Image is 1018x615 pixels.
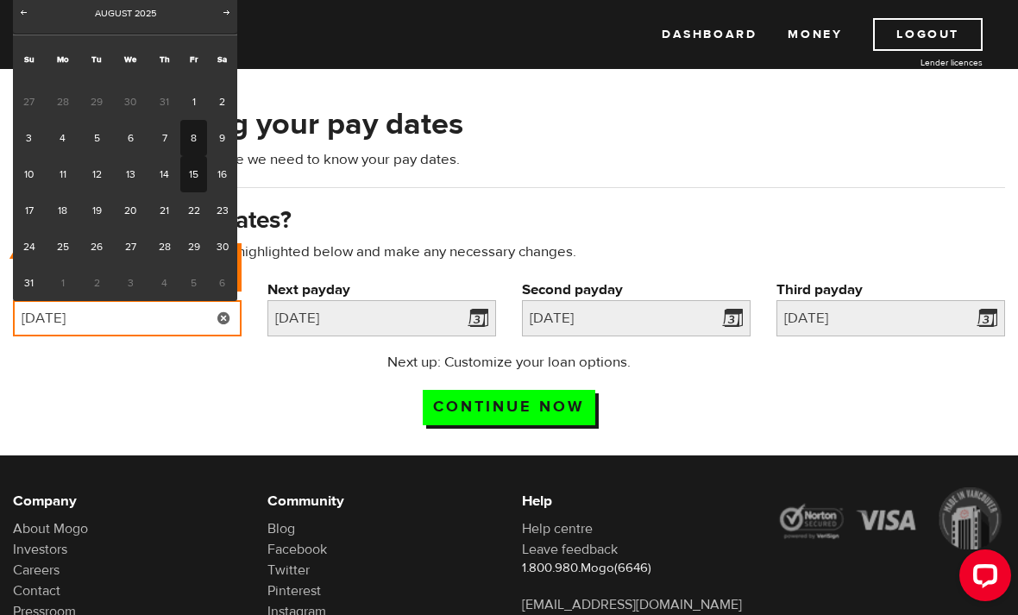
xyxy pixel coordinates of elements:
[190,53,198,65] span: Friday
[946,543,1018,615] iframe: LiveChat chat widget
[853,56,983,69] a: Lender licences
[13,84,45,120] span: 27
[113,265,148,301] span: 3
[124,53,136,65] span: Wednesday
[13,207,1005,235] h3: When are your pay dates?
[873,18,983,51] a: Logout
[207,265,237,301] span: 6
[13,520,88,537] a: About Mogo
[207,120,237,156] a: 9
[522,520,593,537] a: Help centre
[662,18,757,51] a: Dashboard
[217,53,227,65] span: Saturday
[180,192,207,229] a: 22
[13,562,60,579] a: Careers
[522,596,742,613] a: [EMAIL_ADDRESS][DOMAIN_NAME]
[267,279,496,300] label: Next payday
[113,120,148,156] a: 6
[207,156,237,192] a: 16
[80,229,112,265] a: 26
[522,560,751,577] p: 1.800.980.Mogo(6646)
[45,156,80,192] a: 11
[80,120,112,156] a: 5
[267,491,496,511] h6: Community
[148,265,180,301] span: 4
[207,84,237,120] a: 2
[80,265,112,301] span: 2
[45,84,80,120] span: 28
[788,18,842,51] a: Money
[13,265,45,301] a: 31
[13,242,1005,262] p: Oops! Please review the areas highlighted below and make any necessary changes.
[522,541,618,558] a: Leave feedback
[45,192,80,229] a: 18
[13,106,1005,142] h2: Start by entering your pay dates
[220,5,234,19] span: Next
[45,229,80,265] a: 25
[267,520,295,537] a: Blog
[352,352,665,373] p: Next up: Customize your loan options.
[57,53,69,65] span: Monday
[13,541,67,558] a: Investors
[13,229,45,265] a: 24
[267,582,321,599] a: Pinterest
[91,53,102,65] span: Tuesday
[45,265,80,301] span: 1
[180,120,207,156] a: 8
[113,84,148,120] span: 30
[95,7,132,20] span: August
[267,541,327,558] a: Facebook
[80,192,112,229] a: 19
[423,390,595,425] input: Continue now
[218,5,236,22] a: Next
[113,156,148,192] a: 13
[522,279,751,300] label: Second payday
[267,562,310,579] a: Twitter
[180,265,207,301] span: 5
[45,120,80,156] a: 4
[180,156,207,192] a: 15
[776,487,1005,549] img: legal-icons-92a2ffecb4d32d839781d1b4e4802d7b.png
[160,53,170,65] span: Thursday
[148,84,180,120] span: 31
[13,491,242,511] h6: Company
[148,156,180,192] a: 14
[80,156,112,192] a: 12
[13,192,45,229] a: 17
[180,84,207,120] a: 1
[113,192,148,229] a: 20
[148,229,180,265] a: 28
[180,229,207,265] a: 29
[135,7,156,20] span: 2025
[24,53,35,65] span: Sunday
[207,192,237,229] a: 23
[113,229,148,265] a: 27
[207,229,237,265] a: 30
[13,120,45,156] a: 3
[776,279,1005,300] label: Third payday
[148,192,180,229] a: 21
[522,491,751,511] h6: Help
[13,156,45,192] a: 10
[13,582,60,599] a: Contact
[13,149,1005,170] p: To calculate your payment schedule we need to know your pay dates.
[80,84,112,120] span: 29
[148,120,180,156] a: 7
